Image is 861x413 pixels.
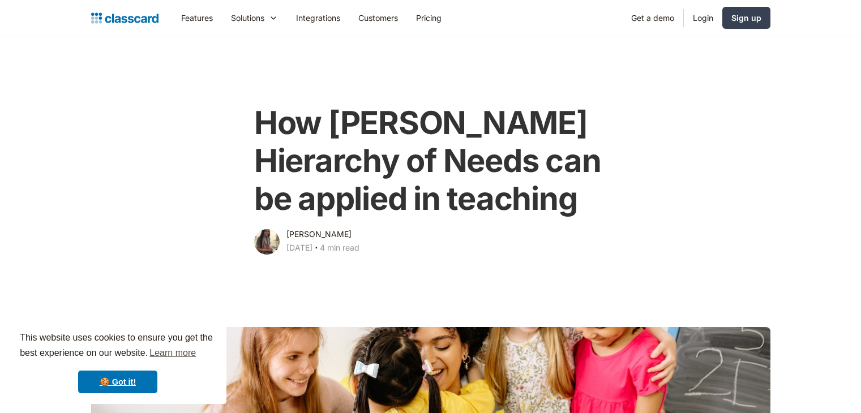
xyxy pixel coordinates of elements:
[320,241,359,255] div: 4 min read
[731,12,761,24] div: Sign up
[407,5,451,31] a: Pricing
[684,5,722,31] a: Login
[287,5,349,31] a: Integrations
[286,241,312,255] div: [DATE]
[222,5,287,31] div: Solutions
[20,331,216,362] span: This website uses cookies to ensure you get the best experience on our website.
[91,10,159,26] a: home
[254,104,607,218] h1: How [PERSON_NAME] Hierarchy of Needs can be applied in teaching
[172,5,222,31] a: Features
[78,371,157,393] a: dismiss cookie message
[312,241,320,257] div: ‧
[231,12,264,24] div: Solutions
[9,320,226,404] div: cookieconsent
[722,7,770,29] a: Sign up
[286,227,352,241] div: [PERSON_NAME]
[148,345,198,362] a: learn more about cookies
[349,5,407,31] a: Customers
[622,5,683,31] a: Get a demo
